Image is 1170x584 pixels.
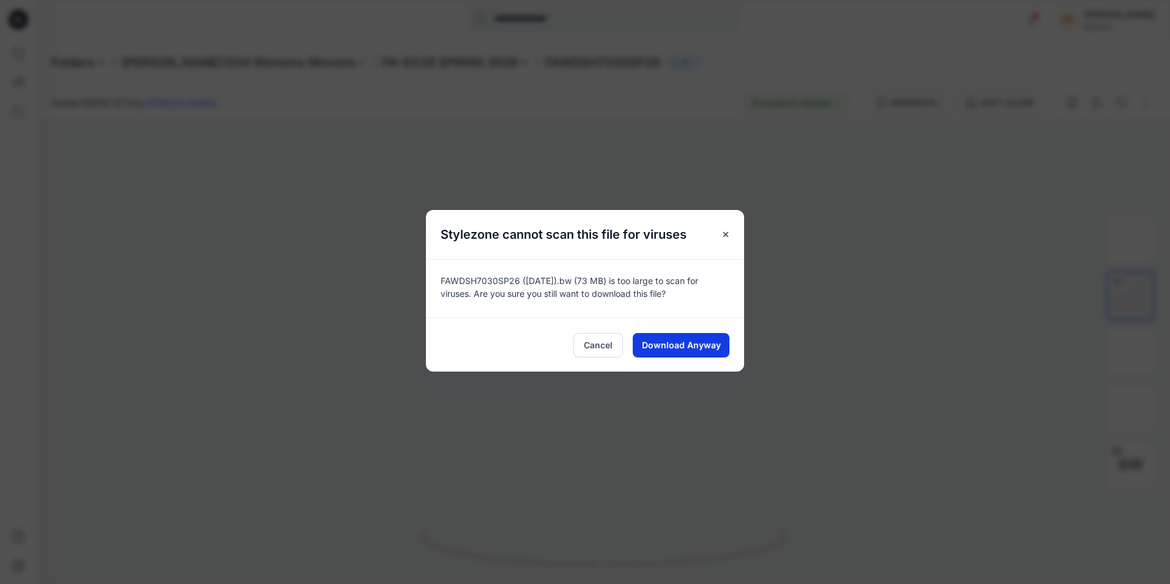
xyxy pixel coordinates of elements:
button: Download Anyway [633,333,729,358]
h5: Stylezone cannot scan this file for viruses [426,210,701,259]
span: Cancel [584,339,613,351]
span: Download Anyway [642,339,721,351]
button: Close [715,223,737,245]
button: Cancel [573,333,623,358]
div: FAWDSH7030SP26 ([DATE]).bw (73 MB) is too large to scan for viruses. Are you sure you still want ... [426,259,744,318]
